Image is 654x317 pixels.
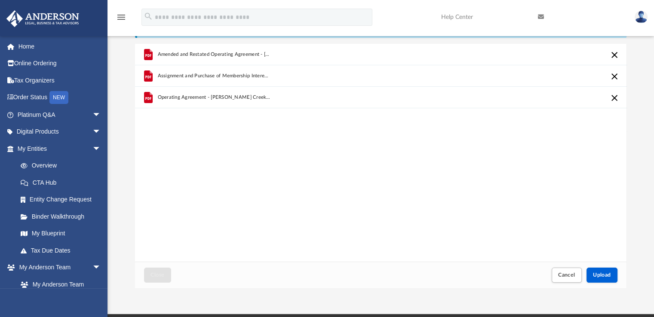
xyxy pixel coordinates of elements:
a: My Entitiesarrow_drop_down [6,140,114,157]
a: Overview [12,157,114,174]
span: Amended and Restated Operating Agreement - [PERSON_NAME] Creek Capital, LLC Dated [DATE].pdf [157,52,270,57]
span: arrow_drop_down [92,259,110,277]
div: Upload [135,44,627,288]
span: Assignment and Purchase of Membership Interest Agreement - [PERSON_NAME] Creek Capital, LLC.pdf [157,73,270,79]
a: menu [116,16,126,22]
button: Cancel this upload [609,50,620,60]
i: menu [116,12,126,22]
a: My Anderson Teamarrow_drop_down [6,259,110,276]
img: User Pic [635,11,648,23]
span: Close [150,272,164,277]
a: Entity Change Request [12,191,114,208]
a: Tax Due Dates [12,242,114,259]
button: Cancel this upload [609,71,620,82]
a: Platinum Q&Aarrow_drop_down [6,106,114,123]
a: Home [6,38,114,55]
span: arrow_drop_down [92,123,110,141]
span: arrow_drop_down [92,140,110,158]
span: arrow_drop_down [92,106,110,124]
a: CTA Hub [12,174,114,191]
span: Operating Agreement - [PERSON_NAME] Creek Capital, LLC - Original Dated [DATE].pdf [157,94,270,100]
i: search [144,12,153,21]
a: Online Ordering [6,55,114,72]
a: Digital Productsarrow_drop_down [6,123,114,140]
a: Binder Walkthrough [12,208,114,225]
button: Cancel [552,268,582,283]
button: Upload [586,268,617,283]
button: Close [144,268,171,283]
span: Cancel [558,272,575,277]
div: grid [135,44,627,262]
a: Tax Organizers [6,72,114,89]
a: Order StatusNEW [6,89,114,107]
button: Cancel this upload [609,93,620,103]
div: NEW [49,91,68,104]
img: Anderson Advisors Platinum Portal [4,10,82,27]
a: My Blueprint [12,225,110,242]
a: My Anderson Team [12,276,105,293]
